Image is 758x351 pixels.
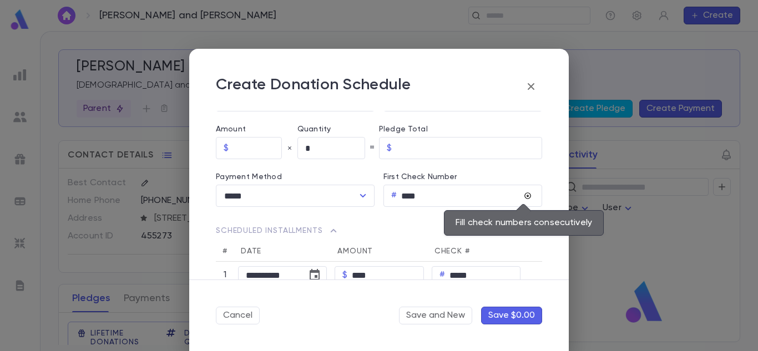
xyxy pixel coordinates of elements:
[355,188,371,204] button: Open
[379,125,542,134] label: Pledge Total
[223,247,228,255] span: #
[216,125,297,134] label: Amount
[216,220,340,241] button: Scheduled Installments
[337,247,373,255] span: Amount
[220,269,230,281] p: 1
[444,210,604,236] div: Fill check numbers consecutively
[216,224,340,237] span: Scheduled Installments
[216,307,260,324] button: Cancel
[224,143,229,154] p: $
[391,190,397,201] p: #
[370,143,375,154] p: =
[521,189,534,202] button: Fill check numbers consecutively
[399,307,472,324] button: Save and New
[304,264,326,286] button: Choose date, selected date is Sep 15, 2025
[481,307,542,324] button: Save $0.00
[297,125,379,134] label: Quantity
[241,247,261,255] span: Date
[383,172,542,181] label: First Check Number
[216,75,411,98] p: Create Donation Schedule
[216,172,375,181] p: Payment Method
[387,143,392,154] p: $
[439,269,445,281] p: #
[342,269,347,281] p: $
[434,247,470,255] span: Check #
